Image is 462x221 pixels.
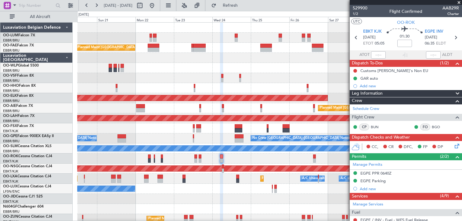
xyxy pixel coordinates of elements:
[353,201,383,208] a: Manage Services
[3,215,52,219] a: OO-ZUNCessna Citation CJ4
[3,205,44,208] a: N604GFChallenger 604
[3,124,34,128] a: OO-FSXFalcon 7X
[352,134,410,141] span: Dispatch Checks and Weather
[432,124,446,130] a: BGO
[438,144,443,150] span: DP
[359,124,369,130] div: CP
[3,159,18,164] a: EBKT/KJK
[3,114,34,118] a: OO-LAHFalcon 7X
[372,144,378,150] span: CC,
[3,78,20,83] a: EBBR/BRU
[3,68,20,73] a: EBBR/BRU
[320,103,416,113] div: Planned Maint [GEOGRAPHIC_DATA] ([GEOGRAPHIC_DATA])
[363,29,382,35] span: EBKT KJK
[3,94,34,98] a: OO-ELKFalcon 8X
[3,44,17,47] span: OO-FAE
[353,162,382,168] a: Manage Permits
[442,5,459,11] span: AAB29R
[363,34,376,41] span: [DATE]
[3,48,20,53] a: EBBR/BRU
[3,109,20,113] a: EBBR/BRU
[359,52,370,58] span: ATOT
[174,17,212,22] div: Tue 23
[289,17,328,22] div: Fri 26
[3,84,36,88] a: OO-HHOFalcon 8X
[251,17,289,22] div: Thu 25
[3,165,52,168] a: OO-NSGCessna Citation CJ4
[3,134,17,138] span: OO-GPE
[3,38,20,43] a: EBBR/BRU
[218,3,243,8] span: Refresh
[3,129,18,133] a: EBKT/KJK
[371,124,384,130] a: BUN
[3,185,51,188] a: OO-LUXCessna Citation CJ4
[3,99,20,103] a: EBBR/BRU
[3,34,18,37] span: OO-LUM
[3,89,20,93] a: EBBR/BRU
[388,144,394,150] span: CR
[352,90,383,97] span: Leg Information
[3,144,52,148] a: OO-SLMCessna Citation XLS
[425,29,443,35] span: EGPE INV
[442,11,459,16] span: Charter
[97,17,135,22] div: Sun 21
[425,41,435,47] span: 06:35
[425,34,437,41] span: [DATE]
[440,193,449,199] span: (4/9)
[360,83,459,89] div: Add new
[3,189,20,194] a: LFSN/ENC
[375,41,384,47] span: 05:05
[3,139,20,143] a: EBBR/BRU
[3,124,17,128] span: OO-FSX
[3,149,20,154] a: EBBR/BRU
[420,124,430,130] div: FO
[351,19,362,24] button: UTC
[3,154,52,158] a: OO-ROKCessna Citation CJ4
[360,171,392,176] div: EGPE PPR 0640Z
[341,174,366,183] div: A/C Unavailable
[3,175,51,178] a: OO-LXACessna Citation CJ4
[3,209,20,214] a: EBBR/BRU
[78,43,188,52] div: Planned Maint [GEOGRAPHIC_DATA] ([GEOGRAPHIC_DATA] National)
[3,195,43,198] a: OO-JIDCessna CJ1 525
[360,178,386,183] div: EGPE Parking
[397,19,415,26] span: OO-ROK
[3,114,18,118] span: OO-LAH
[3,185,17,188] span: OO-LUX
[3,175,17,178] span: OO-LXA
[3,144,18,148] span: OO-SLM
[360,68,428,73] div: Customs [PERSON_NAME]'s Non EU
[440,153,449,160] span: (2/2)
[352,193,368,200] span: Services
[3,215,18,219] span: OO-ZUN
[352,153,366,160] span: Permits
[3,119,20,123] a: EBBR/BRU
[423,144,428,150] span: FP
[442,52,452,58] span: ALDT
[7,12,66,22] button: All Aircraft
[3,84,19,88] span: OO-HHO
[135,17,174,22] div: Mon 22
[353,5,367,11] span: 529900
[436,41,446,47] span: ELDT
[360,76,378,81] div: GAR auto
[404,144,413,150] span: DFC,
[3,179,18,184] a: EBKT/KJK
[104,3,132,8] span: [DATE] - [DATE]
[328,17,366,22] div: Sat 27
[3,74,34,78] a: OO-VSFFalcon 8X
[3,134,54,138] a: OO-GPEFalcon 900EX EASy II
[3,154,18,158] span: OO-ROK
[208,1,245,10] button: Refresh
[252,134,355,143] div: No Crew [GEOGRAPHIC_DATA] ([GEOGRAPHIC_DATA] National)
[3,199,18,204] a: EBKT/KJK
[3,165,18,168] span: OO-NSG
[19,1,54,10] input: Trip Number
[352,209,360,216] span: Fuel
[3,34,35,37] a: OO-LUMFalcon 7X
[3,104,16,108] span: OO-AIE
[3,195,16,198] span: OO-JID
[212,17,251,22] div: Wed 24
[360,186,459,191] div: Add new
[58,17,97,22] div: Sat 20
